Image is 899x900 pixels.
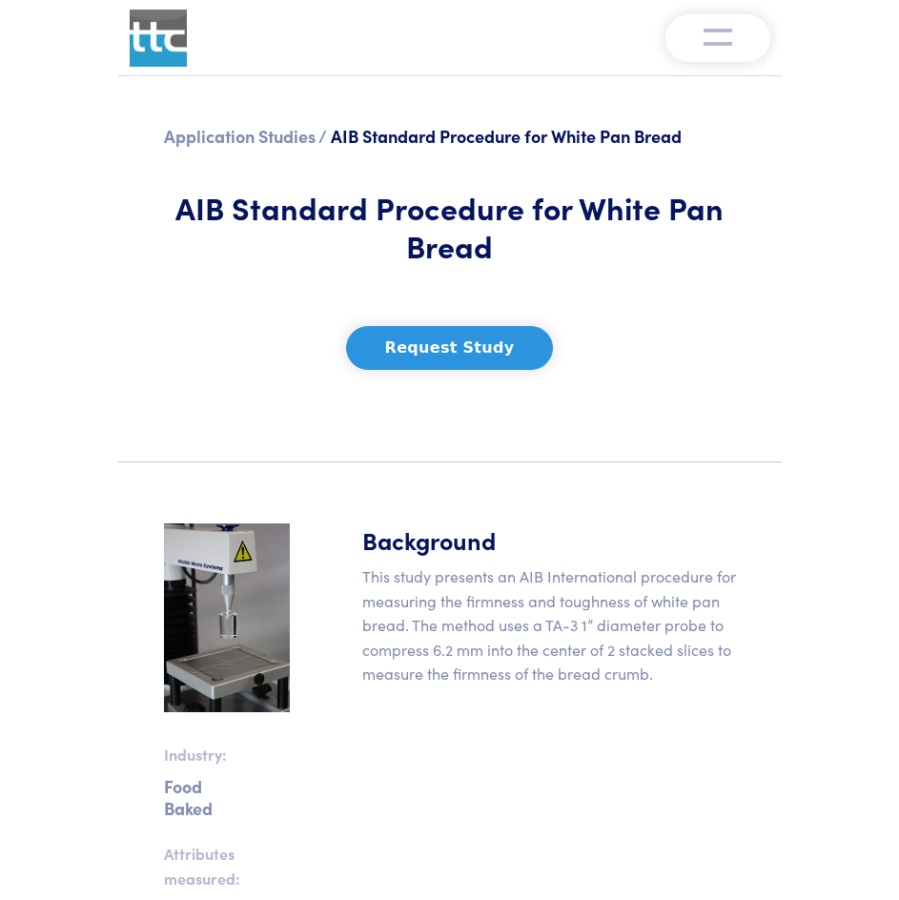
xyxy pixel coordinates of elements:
p: This study presents an AIB International procedure for measuring the firmness and toughness of wh... [362,564,736,686]
img: menu-v1.0.png [704,24,732,47]
button: Request Study [346,326,554,370]
p: Industry: [164,743,290,767]
h5: Background [362,523,736,557]
p: Attributes measured: [164,842,290,890]
p: Food [164,783,290,789]
a: Application Studies / [164,124,327,148]
p: Baked [164,805,290,811]
img: ttc_logo_1x1_v1.0.png [130,10,187,67]
span: AIB Standard Procedure for White Pan Bread [331,124,682,148]
button: Toggle navigation [665,14,770,62]
h1: AIB Standard Procedure for White Pan Bread [164,189,736,265]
